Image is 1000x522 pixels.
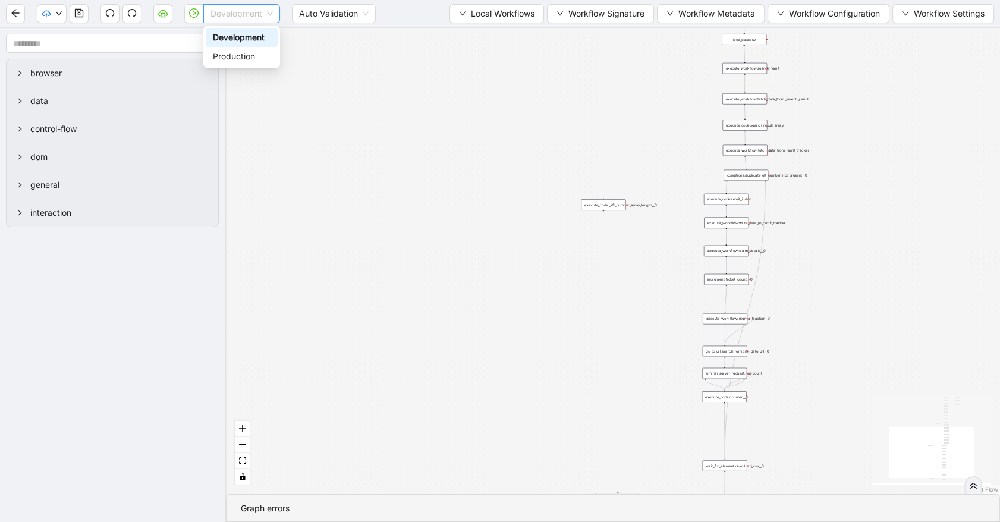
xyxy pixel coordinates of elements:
div: execute_code:counter__0 [702,391,747,402]
span: dom [30,150,209,163]
div: execute_workflow:write_data_to_remit_tracker [704,217,749,228]
button: toggle interactivity [235,469,250,485]
span: cloud-upload [42,10,51,18]
span: right [16,70,23,77]
div: execute_workflow:fetch_data_from_search_result [722,93,767,105]
span: down [459,10,466,17]
span: down [902,10,909,17]
span: Local Workflows [471,7,534,20]
div: execute_code:search_result_array [722,120,767,131]
span: Auto Validation [299,5,369,23]
div: increment_ticket_count:__0 [704,274,749,285]
span: interaction [30,206,209,219]
div: execute_workflow:scroll_to_row__0 [596,493,640,504]
span: arrow-left [11,8,20,18]
button: zoom in [235,421,250,437]
div: execute_workflow:search_remit [722,63,767,74]
div: interaction [7,199,218,227]
span: redo [127,8,137,18]
button: play-circle [184,4,203,23]
span: Workflow Settings [914,7,985,20]
span: data [30,95,209,108]
button: downWorkflow Metadata [657,4,765,23]
button: downWorkflow Configuration [768,4,889,23]
span: down [777,10,784,17]
div: control-flow [7,115,218,143]
span: down [556,10,564,17]
button: save [70,4,89,23]
button: undo [100,4,120,23]
div: conditions:duplicate_eft_number_not_present__0 [724,170,768,181]
span: save [74,8,84,18]
div: data [7,87,218,115]
div: wait_for_element:download_csv__0 [703,460,747,471]
span: right [16,125,23,133]
div: general [7,171,218,199]
g: Edge from increment_ticket_count:__0 to execute_workflow:internal_tracker__0 [725,286,727,312]
div: loop_data:csv [722,34,766,45]
span: Development [210,5,273,23]
button: fit view [235,453,250,469]
div: Production [206,47,278,66]
span: control-flow [30,122,209,136]
div: execute_workflow:fetch_data_from_remit_tracker [723,145,768,156]
span: right [16,181,23,188]
g: Edge from luminai_server_request:run_count to execute_code:counter__0 [705,380,724,390]
span: plus-circle [600,215,608,222]
div: execute_code:remit_index [704,194,749,205]
span: down [666,10,674,17]
div: Production [213,50,271,63]
div: execute_workflow:claim_details__0 [704,246,749,257]
a: React Flow attribution [967,486,998,493]
div: Graph errors [241,502,985,515]
div: execute_workflow:internal_tracker__0 [703,313,747,325]
span: browser [30,67,209,80]
g: Edge from loop_data:csv to execute_workflow:search_remit [744,46,745,61]
div: luminai_server_request:run_count [702,368,747,379]
g: Edge from luminai_server_request:run_count to execute_code:counter__0 [724,373,752,390]
span: right [16,98,23,105]
span: right [16,153,23,161]
g: Edge from execute_workflow:internal_tracker__0 to go_to_url:search_remit_ith_date_url__0 [725,319,753,345]
div: go_to_url:search_remit_ith_date_url__0 [703,346,747,357]
span: double-right [969,482,977,490]
button: cloud-server [153,4,172,23]
span: cloud-server [158,8,168,18]
button: downWorkflow Settings [892,4,994,23]
button: zoom out [235,437,250,453]
div: execute_code:_eft_number_array_length__0plus-circle [581,199,625,210]
button: downLocal Workflows [449,4,544,23]
div: Development [206,28,278,47]
span: Workflow Configuration [789,7,880,20]
span: right [16,209,23,216]
button: cloud-uploaddown [37,4,67,23]
span: general [30,178,209,191]
div: dom [7,143,218,171]
g: Edge from execute_code:counter__0 to wait_for_element:download_csv__0 [724,403,725,459]
span: Workflow Signature [568,7,644,20]
span: Workflow Metadata [678,7,755,20]
button: arrow-left [6,4,25,23]
span: down [55,10,62,17]
span: play-circle [189,8,199,18]
div: execute_code:_eft_number_array_length__0 [581,199,625,210]
button: downWorkflow Signature [547,4,654,23]
button: redo [122,4,141,23]
div: browser [7,59,218,87]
